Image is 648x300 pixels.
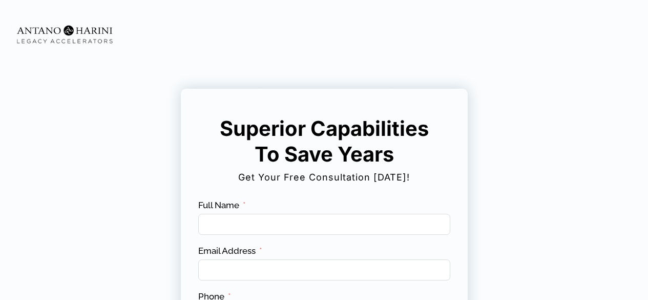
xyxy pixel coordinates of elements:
[198,245,262,257] label: Email Address
[197,168,452,187] h2: Get Your Free Consultation [DATE]!
[198,259,450,281] input: Email Address
[11,21,118,48] img: AH-Logo-Black-Trans
[217,116,431,167] h5: Superior Capabilities To Save Years
[198,199,246,211] label: Full Name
